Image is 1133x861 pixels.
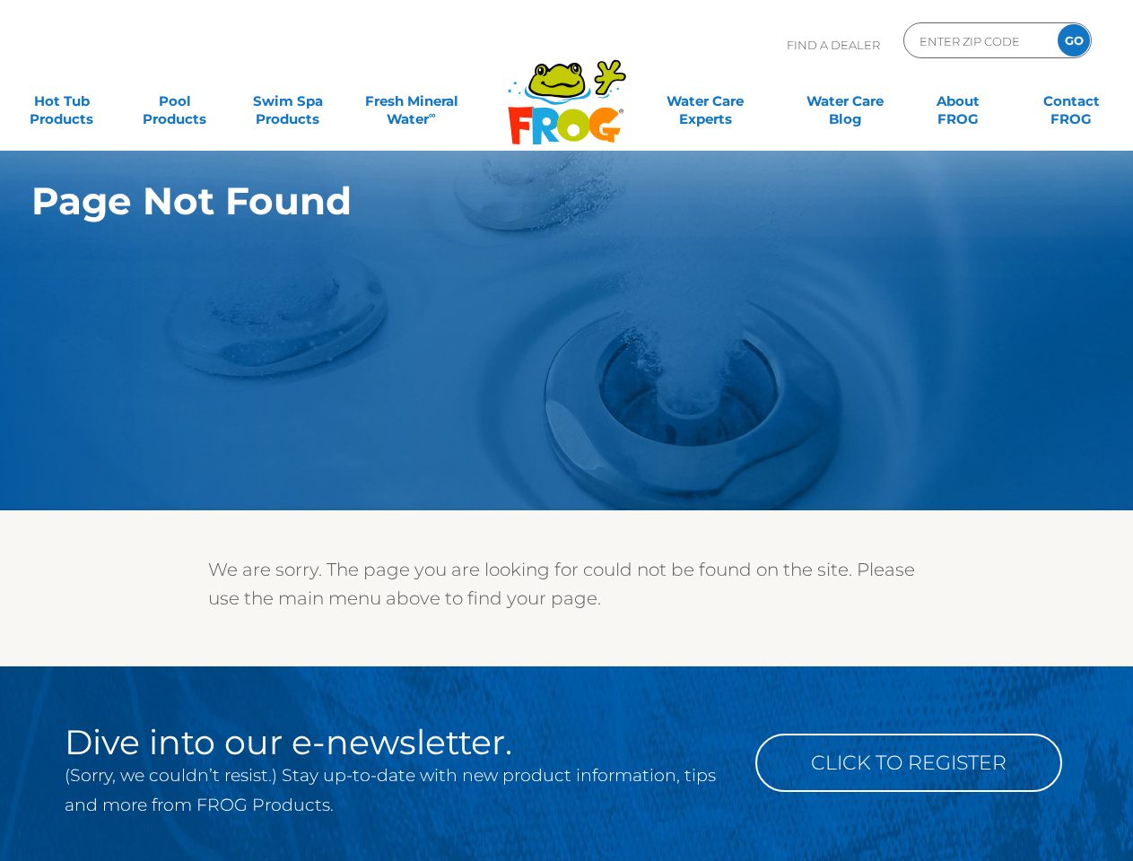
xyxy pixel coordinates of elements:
a: AboutFROG [914,83,1002,119]
a: Hot TubProducts [18,83,106,119]
p: We are sorry. The page you are looking for could not be found on the site. Please use the main me... [208,555,926,613]
sup: ∞ [429,109,436,121]
h2: Dive into our e-newsletter. [65,725,728,761]
p: (Sorry, we couldn’t resist.) Stay up-to-date with new product information, tips and more from FRO... [65,761,728,820]
a: Water CareExperts [634,83,777,119]
a: PoolProducts [131,83,219,119]
a: Water CareBlog [802,83,890,119]
input: Zip Code Form [918,28,1039,54]
a: Swim SpaProducts [244,83,332,119]
a: Click to Register [755,734,1062,792]
h1: Page Not Found [31,179,1016,222]
p: Find A Dealer [787,22,880,67]
a: ContactFROG [1027,83,1115,119]
a: Fresh MineralWater∞ [356,83,466,119]
img: Frog Products Logo [498,36,636,145]
input: GO [1058,24,1090,57]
